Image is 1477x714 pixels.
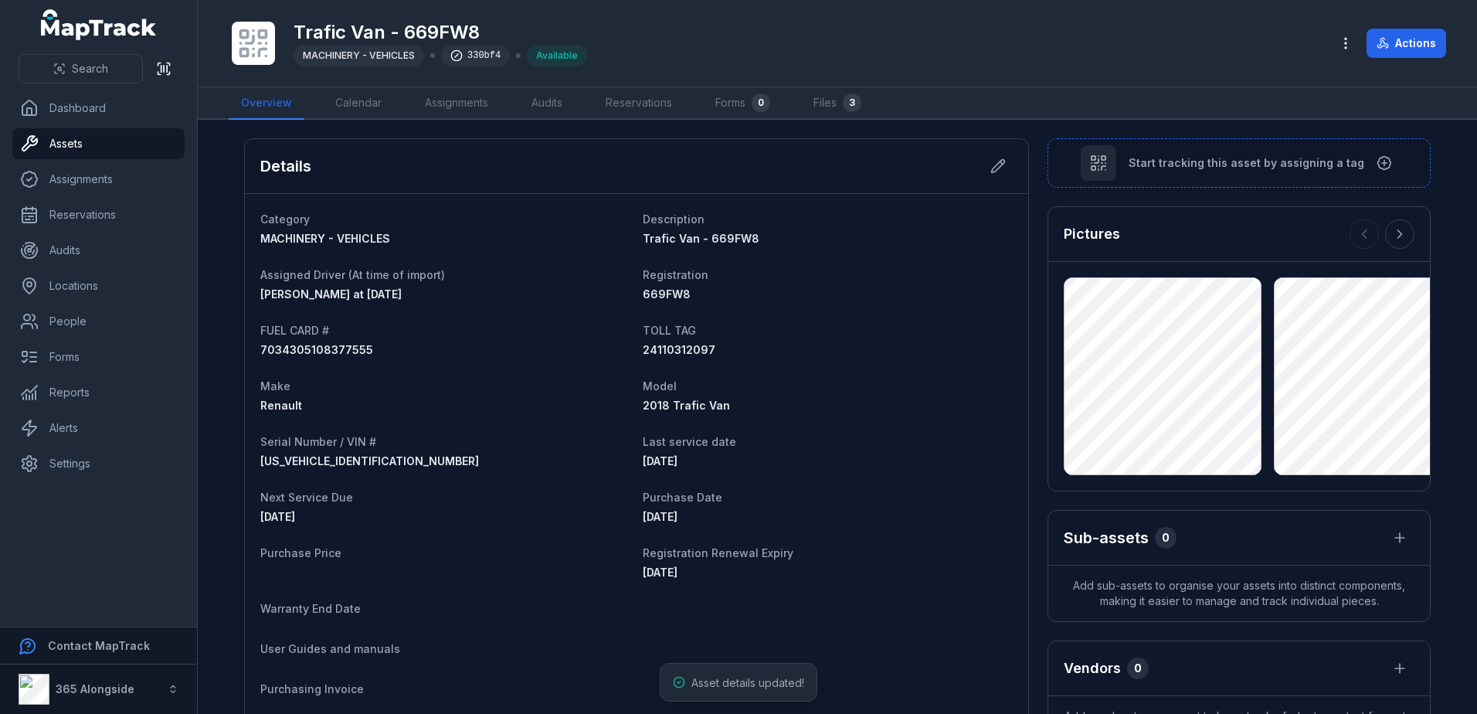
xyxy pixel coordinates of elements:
[260,155,311,177] h2: Details
[12,306,185,337] a: People
[643,287,691,301] span: 669FW8
[643,510,677,523] span: [DATE]
[801,87,874,120] a: Files3
[12,235,185,266] a: Audits
[19,54,143,83] button: Search
[643,491,722,504] span: Purchase Date
[643,399,730,412] span: 2018 Trafic Van
[12,93,185,124] a: Dashboard
[12,448,185,479] a: Settings
[303,49,415,61] span: MACHINERY - VEHICLES
[643,510,677,523] time: 10/08/2019, 10:00:00 am
[593,87,684,120] a: Reservations
[1155,527,1177,549] div: 0
[12,270,185,301] a: Locations
[72,61,108,76] span: Search
[643,435,736,448] span: Last service date
[260,268,445,281] span: Assigned Driver (At time of import)
[260,399,302,412] span: Renault
[260,343,373,356] span: 7034305108377555
[260,546,341,559] span: Purchase Price
[519,87,575,120] a: Audits
[260,435,376,448] span: Serial Number / VIN #
[260,642,400,655] span: User Guides and manuals
[643,324,696,337] span: TOLL TAG
[12,413,185,444] a: Alerts
[413,87,501,120] a: Assignments
[643,454,677,467] span: [DATE]
[12,199,185,230] a: Reservations
[323,87,394,120] a: Calendar
[1048,566,1430,621] span: Add sub-assets to organise your assets into distinct components, making it easier to manage and t...
[752,93,770,112] div: 0
[260,510,295,523] span: [DATE]
[260,602,361,615] span: Warranty End Date
[1064,223,1120,245] h3: Pictures
[294,20,587,45] h1: Trafic Van - 669FW8
[643,268,708,281] span: Registration
[1129,155,1364,171] span: Start tracking this asset by assigning a tag
[1367,29,1446,58] button: Actions
[12,342,185,372] a: Forms
[229,87,304,120] a: Overview
[260,454,479,467] span: [US_VEHICLE_IDENTIFICATION_NUMBER]
[260,682,364,695] span: Purchasing Invoice
[260,232,390,245] span: MACHINERY - VEHICLES
[260,510,295,523] time: 28/09/2025, 12:00:00 am
[643,566,677,579] time: 28/09/2025, 10:00:00 am
[1047,138,1431,188] button: Start tracking this asset by assigning a tag
[12,377,185,408] a: Reports
[703,87,783,120] a: Forms0
[643,232,759,245] span: Trafic Van - 669FW8
[643,454,677,467] time: 30/07/2025, 12:00:00 am
[260,212,310,226] span: Category
[643,212,705,226] span: Description
[56,682,134,695] strong: 365 Alongside
[12,128,185,159] a: Assets
[643,343,715,356] span: 24110312097
[260,287,402,301] span: [PERSON_NAME] at [DATE]
[260,491,353,504] span: Next Service Due
[48,639,150,652] strong: Contact MapTrack
[260,379,290,393] span: Make
[643,566,677,579] span: [DATE]
[1127,658,1149,679] div: 0
[1064,527,1149,549] h2: Sub-assets
[260,324,329,337] span: FUEL CARD #
[1064,658,1121,679] h3: Vendors
[843,93,861,112] div: 3
[643,546,793,559] span: Registration Renewal Expiry
[643,379,677,393] span: Model
[441,45,510,66] div: 330bf4
[12,164,185,195] a: Assignments
[41,9,157,40] a: MapTrack
[691,676,804,689] span: Asset details updated!
[527,45,587,66] div: Available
